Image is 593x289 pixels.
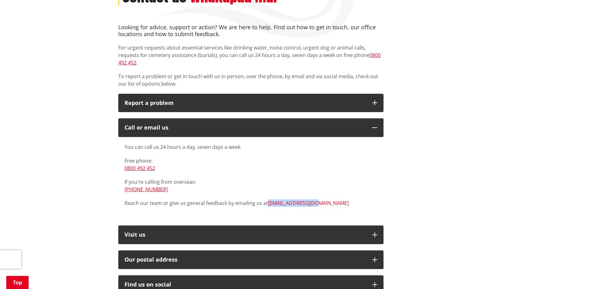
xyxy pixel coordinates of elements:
[125,165,155,172] a: 0800 492 452
[118,52,381,66] a: 0800 492 452
[125,157,377,172] p: Free phone:
[118,94,384,112] button: Report a problem
[118,73,384,88] p: To report a problem or get in touch with us in person, over the phone, by email and via social me...
[125,125,366,131] div: Call or email us
[118,44,384,66] p: For urgent requests about essential services like drinking water, noise control, urgent dog or an...
[125,186,168,193] a: [PHONE_NUMBER]
[6,276,29,289] a: Top
[125,282,366,288] div: Find us on social
[125,100,366,106] p: Report a problem
[125,143,377,151] p: You can call us 24 hours a day, seven days a week.
[125,257,366,263] h2: Our postal address
[268,200,349,206] a: [EMAIL_ADDRESS][DOMAIN_NAME]
[125,199,377,207] p: Reach our team or give us general feedback by emailing us at
[125,232,366,238] p: Visit us
[564,263,587,285] iframe: Messenger Launcher
[118,118,384,137] button: Call or email us
[118,250,384,269] button: Our postal address
[125,178,377,193] p: If you're calling from overseas:
[118,24,384,37] h4: Looking for advice, support or action? We are here to help. Find out how to get in touch, our off...
[118,225,384,244] button: Visit us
